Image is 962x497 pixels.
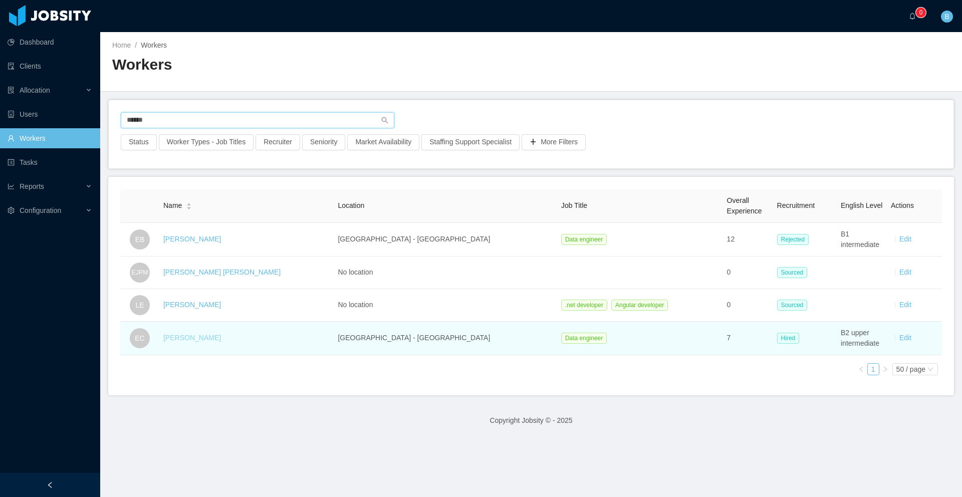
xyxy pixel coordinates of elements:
a: icon: pie-chartDashboard [8,32,92,52]
i: icon: bell [909,13,916,20]
i: icon: left [858,366,864,372]
a: icon: profileTasks [8,152,92,172]
h2: Workers [112,55,531,75]
li: Previous Page [855,363,867,375]
a: Edit [899,334,911,342]
a: Sourced [777,301,812,309]
span: B [944,11,949,23]
button: Seniority [302,134,345,150]
span: Configuration [20,206,61,214]
button: Status [121,134,157,150]
sup: 0 [916,8,926,18]
span: Recruitment [777,201,815,209]
span: Sourced [777,267,808,278]
div: 50 / page [896,364,925,375]
button: icon: plusMore Filters [522,134,586,150]
span: Rejected [777,234,809,245]
td: [GEOGRAPHIC_DATA] - [GEOGRAPHIC_DATA] [334,223,557,257]
a: icon: robotUsers [8,104,92,124]
span: Actions [891,201,914,209]
button: Worker Types - Job Titles [159,134,254,150]
span: EB [135,229,145,250]
i: icon: setting [8,207,15,214]
span: Angular developer [611,300,668,311]
a: [PERSON_NAME] [PERSON_NAME] [163,268,281,276]
div: Sort [186,201,192,208]
i: icon: solution [8,87,15,94]
a: [PERSON_NAME] [163,235,221,243]
li: 1 [867,363,879,375]
a: icon: userWorkers [8,128,92,148]
a: Hired [777,334,804,342]
span: Workers [141,41,167,49]
a: Edit [899,301,911,309]
span: English Level [841,201,882,209]
span: Reports [20,182,44,190]
i: icon: down [927,366,933,373]
td: 0 [723,289,773,322]
i: icon: caret-up [186,202,192,205]
span: Hired [777,333,800,344]
span: Allocation [20,86,50,94]
td: [GEOGRAPHIC_DATA] - [GEOGRAPHIC_DATA] [334,322,557,355]
span: Name [163,200,182,211]
span: / [135,41,137,49]
a: Edit [899,268,911,276]
a: [PERSON_NAME] [163,334,221,342]
td: 0 [723,257,773,289]
button: Recruiter [256,134,300,150]
span: Job Title [561,201,587,209]
span: EJPM [131,264,148,282]
i: icon: caret-down [186,205,192,208]
td: 12 [723,223,773,257]
a: 1 [868,364,879,375]
td: B2 upper intermediate [837,322,887,355]
td: B1 intermediate [837,223,887,257]
a: Edit [899,235,911,243]
a: Rejected [777,235,813,243]
span: EC [135,328,144,348]
span: Data engineer [561,234,607,245]
span: .net developer [561,300,607,311]
footer: Copyright Jobsity © - 2025 [100,403,962,438]
i: icon: right [882,366,888,372]
td: No location [334,289,557,322]
span: Sourced [777,300,808,311]
button: Staffing Support Specialist [421,134,520,150]
span: LE [135,295,144,315]
i: icon: line-chart [8,183,15,190]
td: 7 [723,322,773,355]
a: [PERSON_NAME] [163,301,221,309]
span: Location [338,201,364,209]
span: Overall Experience [727,196,762,215]
span: Data engineer [561,333,607,344]
li: Next Page [879,363,891,375]
i: icon: search [381,117,388,124]
button: Market Availability [347,134,419,150]
a: icon: auditClients [8,56,92,76]
a: Sourced [777,268,812,276]
a: Home [112,41,131,49]
td: No location [334,257,557,289]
